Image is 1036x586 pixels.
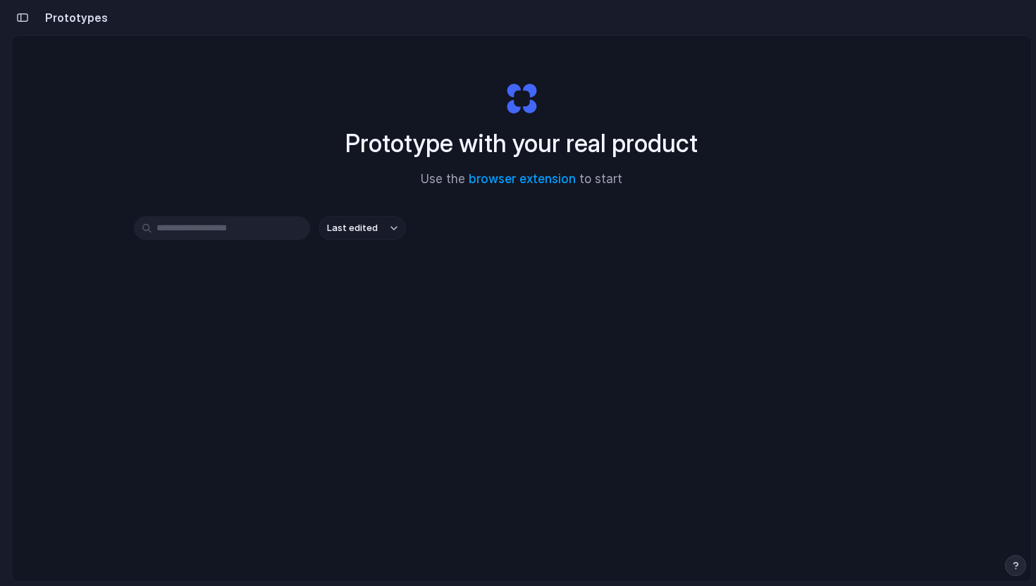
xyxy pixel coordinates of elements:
[39,9,108,26] h2: Prototypes
[319,216,406,240] button: Last edited
[469,172,576,186] a: browser extension
[345,125,698,162] h1: Prototype with your real product
[421,170,622,189] span: Use the to start
[327,221,378,235] span: Last edited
